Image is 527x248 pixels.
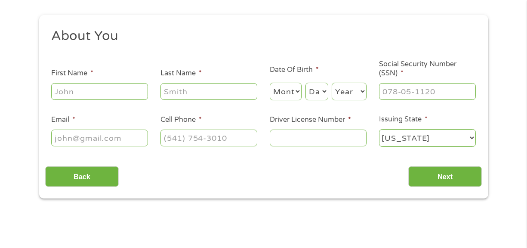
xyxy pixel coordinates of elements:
label: First Name [51,69,93,78]
label: Last Name [160,69,202,78]
input: (541) 754-3010 [160,130,257,146]
input: John [51,83,148,99]
label: Social Security Number (SSN) [379,60,476,78]
input: Back [45,166,119,187]
input: Smith [160,83,257,99]
input: Next [408,166,482,187]
label: Cell Phone [160,115,202,124]
label: Email [51,115,75,124]
label: Issuing State [379,115,428,124]
input: 078-05-1120 [379,83,476,99]
label: Driver License Number [270,115,351,124]
h2: About You [51,28,469,45]
label: Date Of Birth [270,65,319,74]
input: john@gmail.com [51,130,148,146]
